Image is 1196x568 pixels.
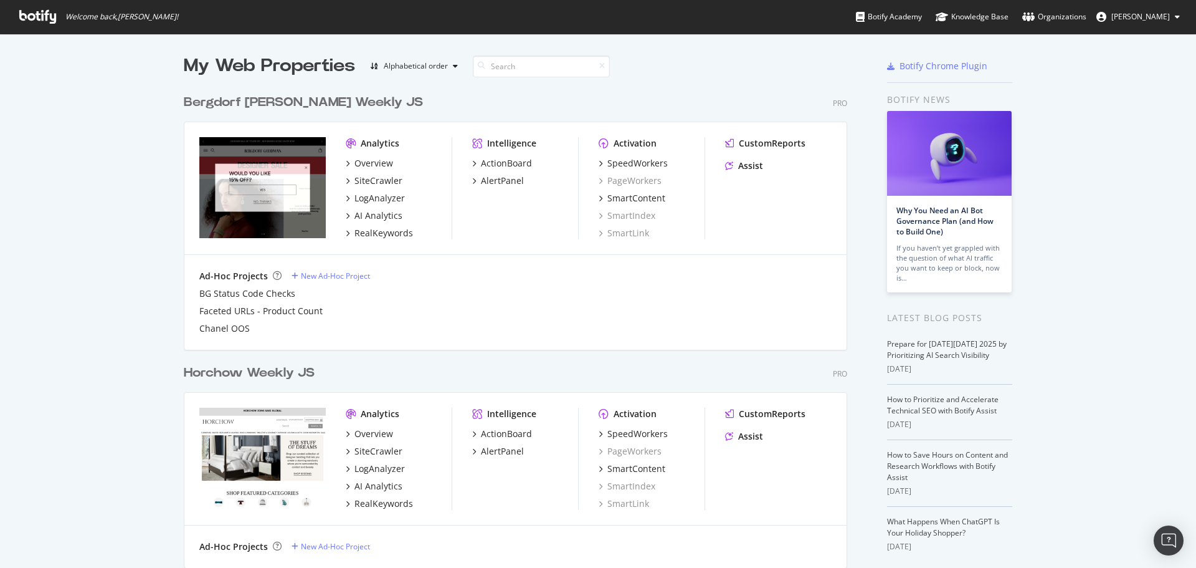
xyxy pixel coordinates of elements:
a: SmartContent [599,192,665,205]
div: RealKeywords [354,498,413,510]
div: LogAnalyzer [354,463,405,475]
a: What Happens When ChatGPT Is Your Holiday Shopper? [887,516,1000,538]
a: SmartLink [599,227,649,239]
a: Chanel OOS [199,322,250,335]
div: [DATE] [887,541,1012,552]
div: Activation [614,408,657,420]
a: Prepare for [DATE][DATE] 2025 by Prioritizing AI Search Visibility [887,339,1007,360]
div: Intelligence [487,408,536,420]
div: Ad-Hoc Projects [199,270,268,282]
div: SiteCrawler [354,175,402,187]
div: AI Analytics [354,209,402,222]
a: PageWorkers [599,445,662,458]
a: PageWorkers [599,175,662,187]
div: SiteCrawler [354,445,402,458]
div: Assist [738,430,763,443]
div: SmartContent [607,192,665,205]
img: Why You Need an AI Bot Governance Plan (and How to Build One) [887,111,1012,196]
span: Welcome back, [PERSON_NAME] ! [65,12,178,22]
div: Activation [614,137,657,150]
a: Assist [725,160,763,172]
div: Analytics [361,408,399,420]
div: [DATE] [887,363,1012,375]
a: How to Save Hours on Content and Research Workflows with Botify Assist [887,450,1008,483]
div: Open Intercom Messenger [1154,526,1184,556]
a: CustomReports [725,137,805,150]
div: Assist [738,160,763,172]
div: Botify Chrome Plugin [899,60,987,72]
div: New Ad-Hoc Project [301,541,370,552]
img: horchow.com [199,408,326,509]
div: Pro [833,98,847,108]
a: ActionBoard [472,157,532,170]
a: BG Status Code Checks [199,287,295,300]
a: New Ad-Hoc Project [292,541,370,552]
a: Faceted URLs - Product Count [199,305,323,317]
div: Pro [833,368,847,379]
a: SiteCrawler [346,445,402,458]
div: SmartIndex [599,480,655,493]
a: Why You Need an AI Bot Governance Plan (and How to Build One) [896,205,994,237]
div: Intelligence [487,137,536,150]
div: LogAnalyzer [354,192,405,205]
a: AI Analytics [346,209,402,222]
div: AlertPanel [481,175,524,187]
div: Analytics [361,137,399,150]
a: SpeedWorkers [599,157,668,170]
div: Horchow Weekly JS [184,364,315,382]
div: ActionBoard [481,428,532,440]
div: ActionBoard [481,157,532,170]
a: SpeedWorkers [599,428,668,440]
div: Latest Blog Posts [887,311,1012,325]
span: Carol Augustyni [1111,11,1170,22]
a: CustomReports [725,408,805,420]
div: SmartContent [607,463,665,475]
a: New Ad-Hoc Project [292,271,370,281]
a: AlertPanel [472,175,524,187]
a: RealKeywords [346,498,413,510]
div: My Web Properties [184,54,355,79]
div: [DATE] [887,419,1012,430]
div: Botify news [887,93,1012,107]
div: Organizations [1022,11,1086,23]
a: Overview [346,157,393,170]
a: Assist [725,430,763,443]
div: Overview [354,428,393,440]
a: Bergdorf [PERSON_NAME] Weekly JS [184,94,428,112]
div: New Ad-Hoc Project [301,271,370,281]
div: CustomReports [739,408,805,420]
a: AlertPanel [472,445,524,458]
a: LogAnalyzer [346,192,405,205]
div: [DATE] [887,486,1012,497]
a: ActionBoard [472,428,532,440]
div: CustomReports [739,137,805,150]
a: How to Prioritize and Accelerate Technical SEO with Botify Assist [887,394,999,416]
button: Alphabetical order [365,56,463,76]
input: Search [473,55,610,77]
div: SpeedWorkers [607,157,668,170]
a: SmartLink [599,498,649,510]
a: SmartIndex [599,209,655,222]
a: Horchow Weekly JS [184,364,320,382]
a: AI Analytics [346,480,402,493]
div: Knowledge Base [936,11,1009,23]
div: Bergdorf [PERSON_NAME] Weekly JS [184,94,423,112]
div: SpeedWorkers [607,428,668,440]
div: Overview [354,157,393,170]
div: Ad-Hoc Projects [199,541,268,553]
div: Alphabetical order [384,62,448,70]
div: Botify Academy [856,11,922,23]
a: LogAnalyzer [346,463,405,475]
a: SiteCrawler [346,175,402,187]
a: Overview [346,428,393,440]
div: AI Analytics [354,480,402,493]
a: Botify Chrome Plugin [887,60,987,72]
